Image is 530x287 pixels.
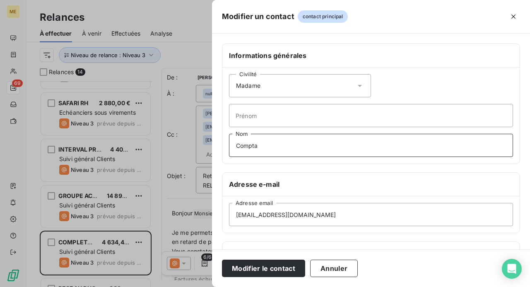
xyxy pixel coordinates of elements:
h6: Téléphones [229,248,513,258]
h6: Adresse e-mail [229,179,513,189]
input: placeholder [229,104,513,127]
input: placeholder [229,134,513,157]
span: Madame [236,82,260,90]
h6: Informations générales [229,51,513,60]
button: Annuler [310,260,358,277]
span: contact principal [298,10,348,23]
h5: Modifier un contact [222,11,294,22]
button: Modifier le contact [222,260,305,277]
input: placeholder [229,203,513,226]
div: Open Intercom Messenger [502,259,522,279]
